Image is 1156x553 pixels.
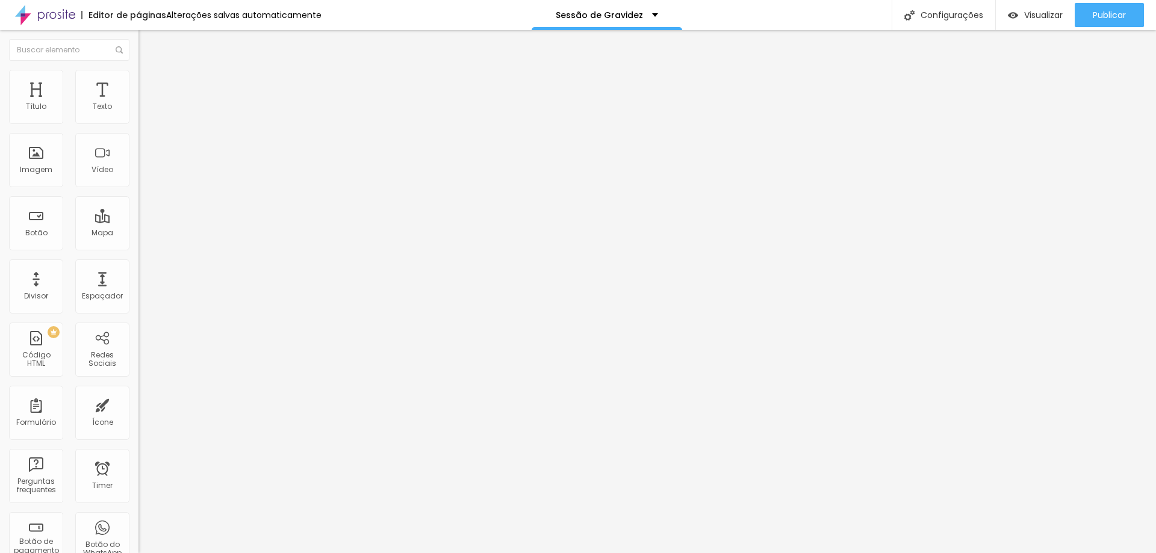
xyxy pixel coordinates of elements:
[20,165,52,174] div: Imagem
[556,11,643,19] p: Sessão de Gravidez
[78,351,126,368] div: Redes Sociais
[92,229,113,237] div: Mapa
[138,30,1156,553] iframe: Editor
[12,351,60,368] div: Código HTML
[1075,3,1144,27] button: Publicar
[24,292,48,300] div: Divisor
[26,102,46,111] div: Título
[1008,10,1018,20] img: view-1.svg
[12,477,60,495] div: Perguntas frequentes
[93,102,112,111] div: Texto
[82,292,123,300] div: Espaçador
[166,11,322,19] div: Alterações salvas automaticamente
[92,418,113,427] div: Ícone
[16,418,56,427] div: Formulário
[81,11,166,19] div: Editor de páginas
[25,229,48,237] div: Botão
[1024,10,1063,20] span: Visualizar
[1093,10,1126,20] span: Publicar
[904,10,915,20] img: Icone
[996,3,1075,27] button: Visualizar
[116,46,123,54] img: Icone
[92,481,113,490] div: Timer
[92,165,113,174] div: Vídeo
[9,39,129,61] input: Buscar elemento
